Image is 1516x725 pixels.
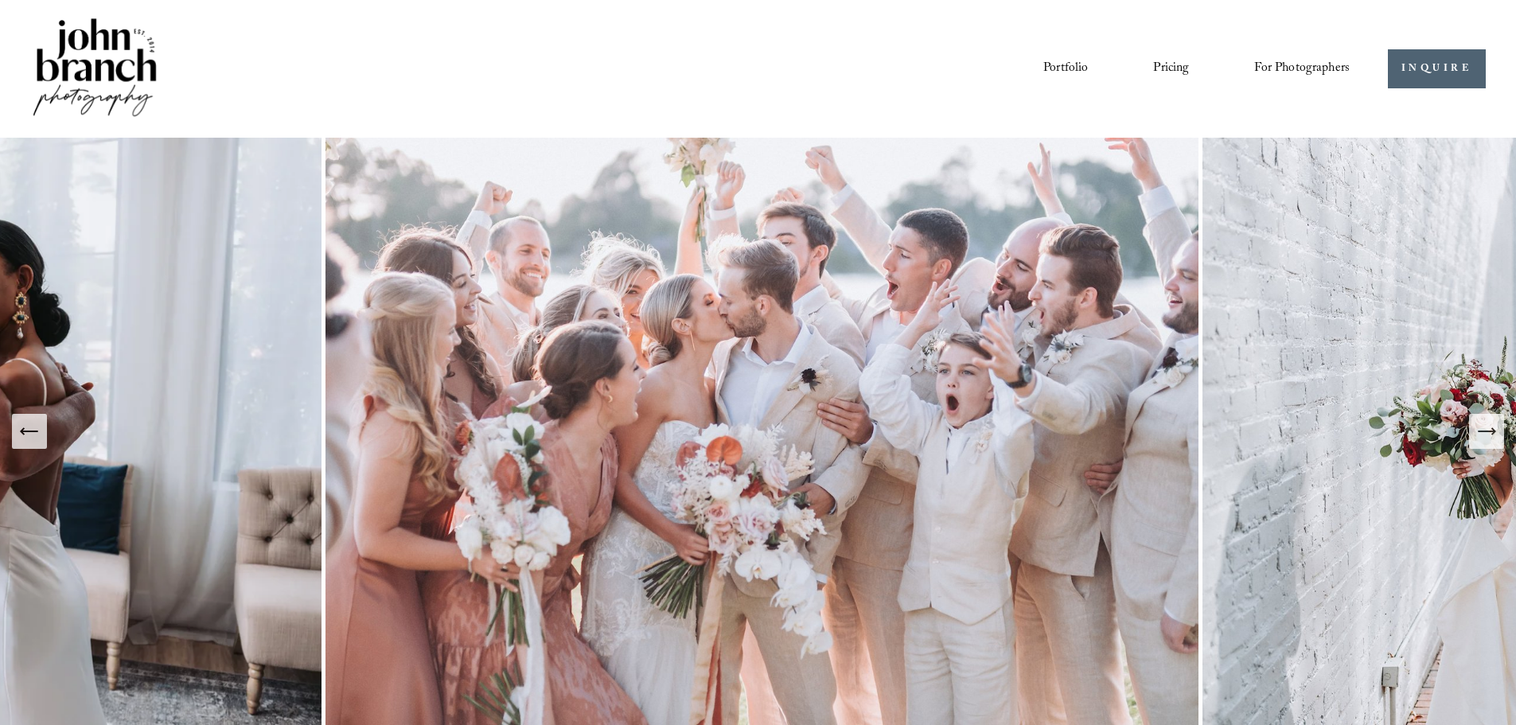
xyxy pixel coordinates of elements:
[1469,414,1504,449] button: Next Slide
[1254,55,1350,82] a: folder dropdown
[322,138,1202,725] img: A wedding party celebrating outdoors, featuring a bride and groom kissing amidst cheering bridesm...
[12,414,47,449] button: Previous Slide
[1254,57,1350,81] span: For Photographers
[30,15,159,123] img: John Branch IV Photography
[1388,49,1486,88] a: INQUIRE
[1153,55,1189,82] a: Pricing
[1043,55,1088,82] a: Portfolio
